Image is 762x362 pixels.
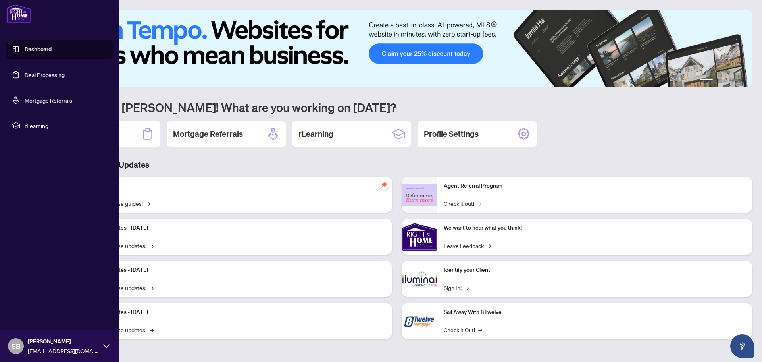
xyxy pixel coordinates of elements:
img: We want to hear what you think! [402,219,437,255]
span: → [150,283,154,292]
p: Agent Referral Program [444,182,746,190]
p: Platform Updates - [DATE] [83,266,386,275]
span: → [477,199,481,208]
span: → [465,283,469,292]
a: Sign In!→ [444,283,469,292]
img: Agent Referral Program [402,184,437,206]
button: 6 [741,79,745,82]
span: → [487,241,491,250]
span: → [146,199,150,208]
a: Deal Processing [25,71,65,78]
span: SB [12,341,21,352]
p: Identify your Client [444,266,746,275]
button: 3 [722,79,725,82]
span: pushpin [379,180,389,190]
button: 2 [716,79,719,82]
h2: Mortgage Referrals [173,128,243,139]
h1: Welcome back [PERSON_NAME]! What are you working on [DATE]? [41,100,752,115]
button: 1 [700,79,713,82]
span: [PERSON_NAME] [28,337,99,346]
button: 4 [729,79,732,82]
h2: rLearning [298,128,333,139]
img: Identify your Client [402,261,437,297]
p: Self-Help [83,182,386,190]
a: Check it out!→ [444,199,481,208]
a: Mortgage Referrals [25,97,72,104]
p: Sail Away With 8Twelve [444,308,746,317]
p: We want to hear what you think! [444,224,746,232]
img: Sail Away With 8Twelve [402,303,437,339]
span: [EMAIL_ADDRESS][DOMAIN_NAME] [28,347,99,355]
button: Open asap [730,334,754,358]
span: rLearning [25,121,107,130]
p: Platform Updates - [DATE] [83,224,386,232]
p: Platform Updates - [DATE] [83,308,386,317]
h2: Profile Settings [424,128,479,139]
span: → [478,325,482,334]
img: Slide 0 [41,10,752,87]
h3: Brokerage & Industry Updates [41,159,752,170]
a: Dashboard [25,46,52,53]
a: Leave Feedback→ [444,241,491,250]
span: → [150,325,154,334]
img: logo [6,4,31,23]
button: 5 [735,79,738,82]
a: Check it Out!→ [444,325,482,334]
span: → [150,241,154,250]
